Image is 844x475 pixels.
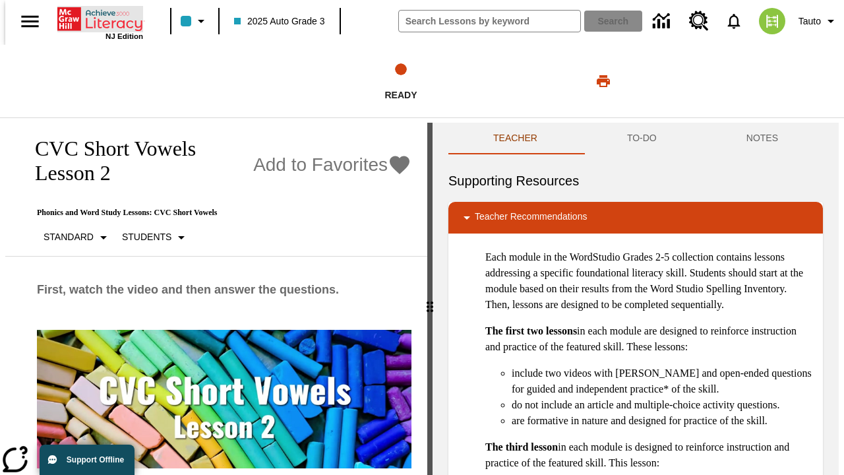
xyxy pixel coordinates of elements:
[485,439,812,471] p: in each module is designed to reinforce instruction and practice of the featured skill. This lesson:
[512,397,812,413] li: do not include an article and multiple-choice activity questions.
[105,32,143,40] span: NJ Edition
[512,365,812,397] li: include two videos with [PERSON_NAME] and open-ended questions for guided and independent practic...
[702,123,823,154] button: NOTES
[485,325,577,336] strong: The first two lessons
[448,123,823,154] div: Instructional Panel Tabs
[253,154,411,177] button: Add to Favorites
[717,4,751,38] a: Notifications
[448,202,823,234] div: Teacher Recommendations
[485,323,812,355] p: in each module are designed to reinforce instruction and practice of the featured skill. These le...
[399,11,580,32] input: search field
[582,69,624,93] button: Print
[681,3,717,39] a: Resource Center, Will open in new tab
[485,249,812,313] p: Each module in the WordStudio Grades 2-5 collection contains lessons addressing a specific founda...
[793,9,844,33] button: Profile/Settings
[38,226,117,249] button: Scaffolds, Standard
[67,455,124,464] span: Support Offline
[799,15,821,28] span: Tauto
[751,4,793,38] button: Select a new avatar
[57,5,143,40] div: Home
[384,90,417,100] span: Ready
[175,9,214,33] button: Class color is light blue. Change class color
[21,137,247,185] h1: CVC Short Vowels Lesson 2
[582,123,702,154] button: TO-DO
[485,441,558,453] strong: The third lesson
[117,226,195,249] button: Select Student
[5,123,427,468] div: reading
[475,210,587,226] p: Teacher Recommendations
[21,208,411,218] p: Phonics and Word Study Lessons: CVC Short Vowels
[433,123,839,475] div: activity
[427,123,433,475] div: Press Enter or Spacebar and then press right and left arrow keys to move the slider
[253,154,388,175] span: Add to Favorites
[448,170,823,191] h6: Supporting Resources
[645,3,681,40] a: Data Center
[122,230,171,244] p: Students
[11,2,49,41] button: Open side menu
[40,445,135,475] button: Support Offline
[448,123,582,154] button: Teacher
[230,45,572,117] button: Ready step 1 of 1
[234,15,325,28] span: 2025 Auto Grade 3
[37,283,339,296] span: First, watch the video and then answer the questions.
[44,230,94,244] p: Standard
[512,413,812,429] li: are formative in nature and designed for practice of the skill.
[759,8,785,34] img: avatar image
